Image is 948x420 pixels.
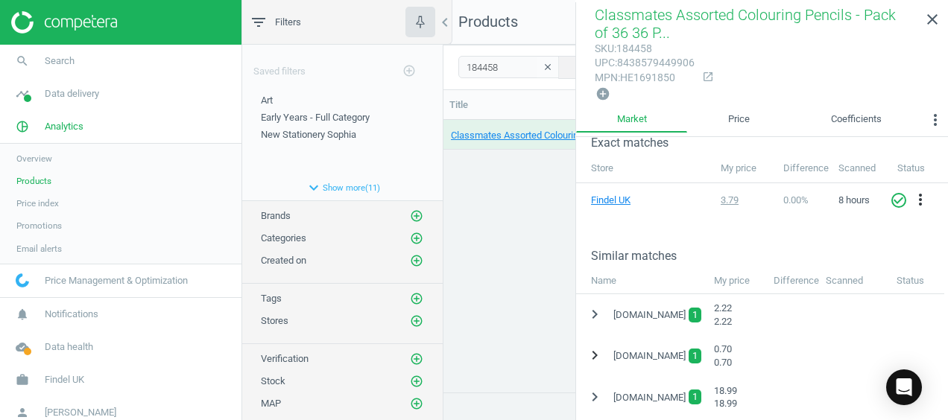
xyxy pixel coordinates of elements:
i: filter_list [250,13,268,31]
button: add_circle_outline [409,396,424,411]
i: cloud_done [8,333,37,361]
div: My price [707,267,766,294]
button: add_circle_outline [409,314,424,328]
button: add_circle [595,86,611,103]
button: expand_moreShow more(11) [242,175,443,200]
a: Findel UK [591,194,666,207]
i: add_circle [595,86,610,101]
span: Promotions [16,220,62,232]
span: Notifications [45,308,98,321]
button: add_circle_outline [409,209,424,223]
span: Art [261,95,273,106]
button: clear [537,57,559,78]
button: more_vert [923,107,948,137]
i: more_vert [926,111,944,129]
div: Title [449,98,631,112]
span: Overview [16,153,52,165]
h3: Similar matches [591,249,948,263]
a: open_in_new [695,71,714,84]
a: Coefficients [791,107,923,133]
button: chevron_right [581,384,608,411]
th: Difference [776,154,831,182]
i: more_vert [911,191,929,209]
i: add_circle_outline [410,397,423,410]
span: 8 hours [838,194,870,206]
i: add_circle_outline [410,292,423,305]
span: [DOMAIN_NAME] [613,391,686,404]
span: 0.70 0.70 [714,343,732,368]
span: 2.22 2.22 [714,302,732,327]
span: Stock [261,375,285,386]
i: chevron_right [586,346,604,364]
span: [DOMAIN_NAME] [613,308,686,322]
div: Name [576,267,707,294]
i: clear [543,62,553,72]
span: [PERSON_NAME] [45,406,116,419]
div: Scanned [818,267,889,294]
span: Price Management & Optimization [45,274,188,287]
i: chevron_left [436,13,454,31]
span: sku [595,42,614,54]
span: Products [16,175,51,187]
span: Filters [275,16,301,29]
i: add_circle_outline [410,352,423,366]
div: : 8438579449906 [595,56,695,70]
div: 3.79 [721,194,769,207]
i: check_circle_outline [890,191,908,209]
span: Tags [261,293,282,304]
span: 0.00 % [783,194,809,206]
span: 1 [692,349,698,363]
span: Classmates Assorted Colouring Pencils - Pack of 36 36 P... [595,6,896,42]
i: add_circle_outline [410,254,423,267]
h3: Exact matches [591,136,948,150]
span: Products [458,13,518,31]
i: work [8,366,37,394]
span: Email alerts [16,243,62,255]
th: My price [713,154,776,182]
span: Data delivery [45,87,99,101]
img: wGWNvw8QSZomAAAAABJRU5ErkJggg== [16,273,29,287]
i: add_circle_outline [410,232,423,245]
span: mpn [595,71,618,83]
span: New Stationery Sophia [261,129,356,140]
span: 1 [692,389,698,404]
i: timeline [8,80,37,108]
span: Verification [261,353,309,364]
span: Created on [261,255,306,266]
button: more_vert [911,191,929,210]
i: expand_more [305,179,323,197]
i: pie_chart_outlined [8,112,37,141]
span: 18.99 18.99 [714,385,737,410]
button: add_circle_outline [409,374,424,389]
a: Classmates Assorted Colouring Pencils - Pack of 36 36 Pack [451,129,629,142]
span: Analytics [45,120,83,133]
button: add_circle_outline [409,231,424,246]
button: add_circle_outline [409,291,424,306]
button: add_circle_outline [394,56,424,86]
div: Open Intercom Messenger [886,369,922,405]
a: Market [576,107,687,133]
span: Early Years - Full Category [261,112,370,123]
i: add_circle_outline [410,209,423,223]
div: grid [443,120,948,381]
i: chevron_right [586,388,604,406]
span: MAP [261,398,281,409]
th: Status [890,154,948,182]
div: : 184458 [595,42,695,56]
i: close [923,10,941,28]
span: Stores [261,315,288,326]
i: notifications [8,300,37,328]
div: : HE1691850 [595,71,695,85]
span: 1 [692,308,698,322]
span: Data health [45,340,93,354]
img: ajHJNr6hYgQAAAAASUVORK5CYII= [11,11,117,34]
span: Findel UK [45,373,84,386]
button: add_circle_outline [409,351,424,366]
button: add_circle_outline [409,253,424,268]
button: chevron_right [581,342,608,369]
i: add_circle_outline [402,64,416,77]
div: Difference [766,267,818,294]
i: add_circle_outline [410,314,423,328]
a: Price [687,107,790,133]
i: chevron_right [586,305,604,323]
